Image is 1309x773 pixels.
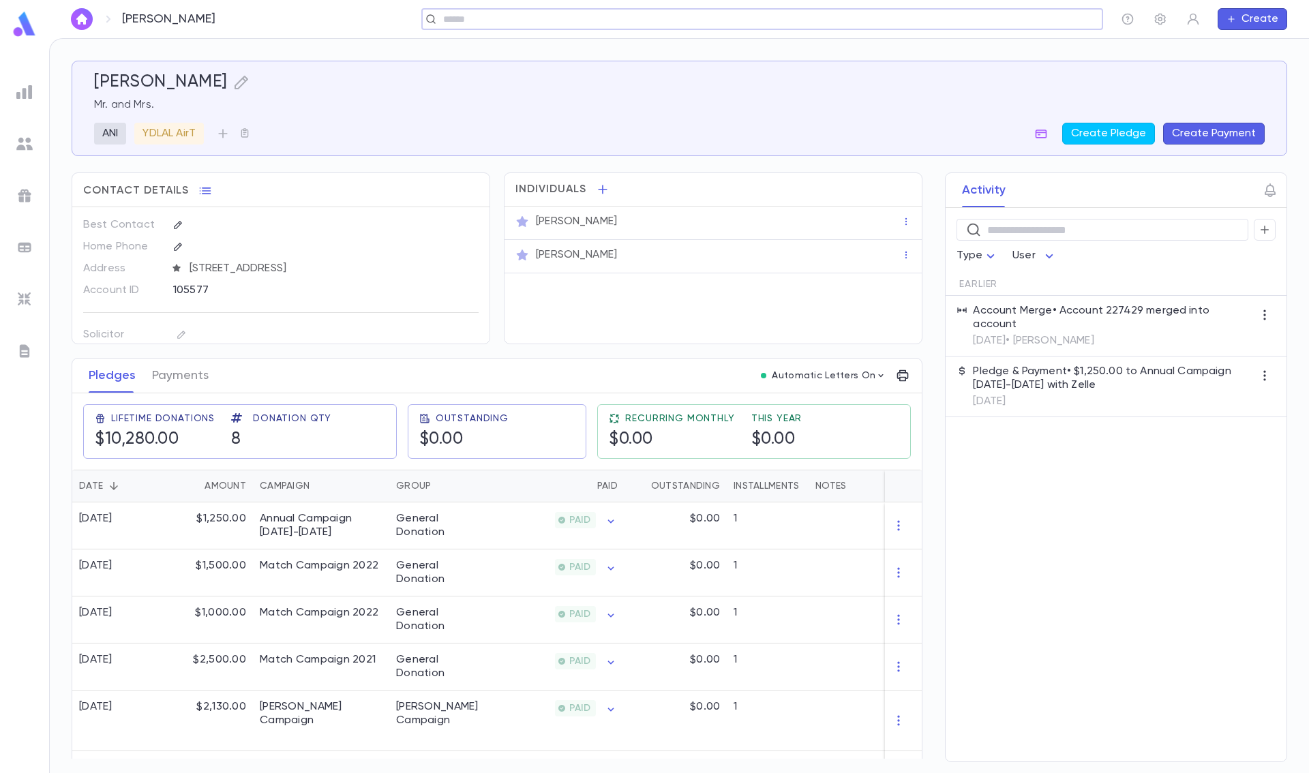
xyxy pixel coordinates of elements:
div: ANI [94,123,126,145]
span: PAID [564,609,596,620]
div: User [1012,243,1057,269]
div: Notes [809,470,979,502]
div: 1 [727,549,809,596]
div: Installments [727,470,809,502]
span: User [1012,250,1036,261]
div: General Donation [396,653,485,680]
h5: $10,280.00 [95,429,215,450]
div: Outstanding [625,470,727,502]
div: $2,500.00 [164,643,253,691]
button: Automatic Letters On [755,366,892,385]
span: Earlier [959,279,997,290]
button: Create [1218,8,1287,30]
div: Chanukas Habayis Campaign [260,700,382,727]
p: Account ID [83,279,162,301]
img: batches_grey.339ca447c9d9533ef1741baa751efc33.svg [16,239,33,256]
span: Recurring Monthly [625,413,734,424]
div: $1,250.00 [164,502,253,549]
img: reports_grey.c525e4749d1bce6a11f5fe2a8de1b229.svg [16,84,33,100]
div: 1 [727,691,809,751]
div: [DATE] [79,512,112,526]
p: Mr. and Mrs. [94,98,1265,112]
div: Match Campaign 2022 [260,606,378,620]
div: Outstanding [651,470,720,502]
button: Payments [152,359,209,393]
div: Paid [492,470,625,502]
span: [STREET_ADDRESS] [184,262,480,275]
p: Account Merge • Account 227429 merged into account [973,304,1254,331]
div: Match Campaign 2021 [260,653,376,667]
span: Outstanding [436,413,509,424]
p: YDLAL AirT [142,127,196,140]
p: [PERSON_NAME] [122,12,215,27]
div: Type [957,243,999,269]
div: 1 [727,643,809,691]
div: [DATE] [79,653,112,667]
div: Chanukas Habayis Campaign [396,700,485,727]
img: imports_grey.530a8a0e642e233f2baf0ef88e8c9fcb.svg [16,291,33,307]
div: General Donation [396,512,485,539]
p: $0.00 [690,653,720,667]
p: [DATE] [973,395,1254,408]
span: Donation Qty [253,413,331,424]
span: Contact Details [83,184,189,198]
span: PAID [564,515,596,526]
h5: $0.00 [419,429,509,450]
img: home_white.a664292cf8c1dea59945f0da9f25487c.svg [74,14,90,25]
div: Annual Campaign 2023-2024 [260,512,382,539]
span: PAID [564,703,596,714]
button: Create Pledge [1062,123,1155,145]
p: Home Phone [83,236,162,258]
p: Automatic Letters On [772,370,875,381]
p: $0.00 [690,700,720,714]
span: PAID [564,562,596,573]
div: Notes [815,470,846,502]
div: [DATE] [79,606,112,620]
p: $0.00 [690,559,720,573]
div: General Donation [396,559,485,586]
button: Pledges [89,359,136,393]
div: $1,000.00 [164,596,253,643]
div: YDLAL AirT [134,123,204,145]
div: 105577 [173,279,411,300]
div: Date [72,470,164,502]
p: $0.00 [690,512,720,526]
p: [PERSON_NAME] [536,248,617,262]
div: 1 [727,596,809,643]
div: Campaign [260,470,310,502]
div: Amount [205,470,246,502]
p: Best Contact [83,214,162,236]
div: [DATE] [79,559,112,573]
h5: [PERSON_NAME] [94,72,228,93]
div: [DATE] [79,700,112,714]
div: Installments [734,470,799,502]
span: Lifetime Donations [111,413,215,424]
p: [PERSON_NAME] [536,215,617,228]
div: 1 [727,502,809,549]
span: PAID [564,656,596,667]
p: Solicitor [83,324,162,346]
div: Match Campaign 2022 [260,559,378,573]
div: Group [389,470,492,502]
div: Amount [164,470,253,502]
img: students_grey.60c7aba0da46da39d6d829b817ac14fc.svg [16,136,33,152]
h5: $0.00 [609,429,734,450]
div: Campaign [253,470,389,502]
button: Create Payment [1163,123,1265,145]
button: Sort [103,475,125,497]
div: General Donation [396,606,485,633]
div: $1,500.00 [164,549,253,596]
span: Individuals [515,183,586,196]
p: ANI [102,127,118,140]
p: Address [83,258,162,279]
div: $2,130.00 [164,691,253,751]
p: Pledge & Payment • $1,250.00 to Annual Campaign [DATE]-[DATE] with Zelle [973,365,1254,392]
div: Date [79,470,103,502]
img: campaigns_grey.99e729a5f7ee94e3726e6486bddda8f1.svg [16,187,33,204]
h5: 8 [231,429,331,450]
span: Type [957,250,982,261]
p: [DATE] • [PERSON_NAME] [973,334,1254,348]
h5: $0.00 [751,429,802,450]
div: Paid [597,470,618,502]
button: Activity [962,173,1006,207]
